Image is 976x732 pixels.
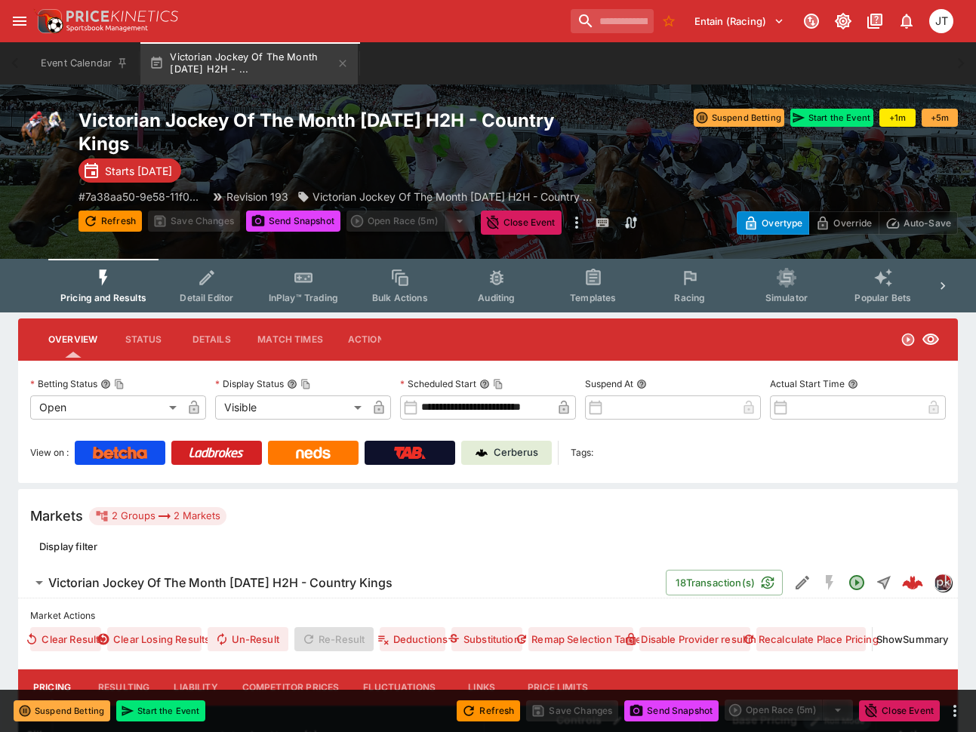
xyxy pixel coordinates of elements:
button: Links [448,669,516,706]
span: Auditing [478,292,515,303]
button: Price Limits [516,669,600,706]
button: Actions [335,321,403,358]
button: Copy To Clipboard [300,379,311,389]
button: more [946,702,964,720]
button: Connected to PK [798,8,825,35]
button: Edit Detail [789,569,816,596]
p: Overtype [762,215,802,231]
p: Suspend At [585,377,633,390]
button: Start the Event [116,700,205,721]
div: Start From [737,211,958,235]
button: Disable Provider resulting [639,627,750,651]
button: No Bookmarks [657,9,681,33]
button: Start the Event [790,109,873,127]
button: Event Calendar [32,42,137,85]
button: Send Snapshot [246,211,340,232]
button: Scheduled StartCopy To Clipboard [479,379,490,389]
button: 18Transaction(s) [666,570,783,595]
button: Display filter [30,534,106,558]
button: Resulting [86,669,162,706]
img: horse_racing.png [18,109,66,157]
button: SGM Disabled [816,569,843,596]
span: Popular Bets [854,292,911,303]
p: Actual Start Time [770,377,845,390]
button: Close Event [481,211,562,235]
button: Victorian Jockey Of The Month [DATE] H2H - ... [140,42,358,85]
p: Display Status [215,377,284,390]
button: Match Times [245,321,335,358]
button: Open [843,569,870,596]
svg: Open [848,574,866,592]
button: ShowSummary [879,627,946,651]
button: Actual Start Time [848,379,858,389]
button: Substitutions [451,627,522,651]
button: Betting StatusCopy To Clipboard [100,379,111,389]
button: Send Snapshot [624,700,719,721]
svg: Visible [922,331,940,349]
div: pricekinetics [934,574,952,592]
img: TabNZ [394,447,426,459]
button: Copy To Clipboard [114,379,125,389]
p: Victorian Jockey Of The Month [DATE] H2H - Country ... [313,189,592,205]
button: Suspend Betting [14,700,110,721]
button: Fluctuations [351,669,448,706]
button: Pricing [18,669,86,706]
button: Competitor Prices [230,669,352,706]
button: Display StatusCopy To Clipboard [287,379,297,389]
span: InPlay™ Trading [269,292,338,303]
img: pricekinetics [934,574,951,591]
div: b12af98e-0815-4a38-abb9-cd056887c7ec [902,572,923,593]
img: Cerberus [476,447,488,459]
img: Ladbrokes [189,447,244,459]
button: Remap Selection Target [528,627,633,651]
div: split button [346,211,475,232]
button: Documentation [861,8,888,35]
div: 2 Groups 2 Markets [95,507,220,525]
button: Status [109,321,177,358]
h5: Markets [30,507,83,524]
button: Details [177,321,245,358]
p: Override [833,215,872,231]
svg: Open [901,332,916,347]
img: Neds [296,447,330,459]
img: logo-cerberus--red.svg [902,572,923,593]
h2: Copy To Clipboard [79,109,592,155]
img: PriceKinetics Logo [33,6,63,36]
a: b12af98e-0815-4a38-abb9-cd056887c7ec [897,567,928,598]
button: +1m [879,109,916,127]
label: Tags: [571,441,593,465]
span: Templates [570,292,616,303]
button: Liability [162,669,229,706]
button: Un-Result [208,627,288,651]
button: Josh Tanner [925,5,958,38]
button: Suspend At [636,379,647,389]
div: Event type filters [48,259,928,312]
button: Clear Results [30,627,101,651]
button: more [568,211,586,235]
button: Auto-Save [879,211,958,235]
span: Pricing and Results [60,292,146,303]
span: Simulator [765,292,808,303]
span: Detail Editor [180,292,233,303]
a: Cerberus [461,441,552,465]
button: Override [808,211,879,235]
input: search [571,9,654,33]
button: Select Tenant [685,9,793,33]
div: Victorian Jockey Of The Month October 2025 H2H - Country Kings [297,189,592,205]
div: Open [30,395,182,420]
button: Suspend Betting [694,109,784,127]
span: Re-Result [294,627,374,651]
img: Betcha [93,447,147,459]
p: Scheduled Start [400,377,476,390]
div: Josh Tanner [929,9,953,33]
button: Recalculate Place Pricing [756,627,866,651]
p: Starts [DATE] [105,163,172,179]
label: Market Actions [30,604,946,627]
h6: Victorian Jockey Of The Month [DATE] H2H - Country Kings [48,575,393,591]
button: Close Event [859,700,940,721]
p: Revision 193 [226,189,288,205]
label: View on : [30,441,69,465]
button: Straight [870,569,897,596]
p: Copy To Clipboard [79,189,202,205]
